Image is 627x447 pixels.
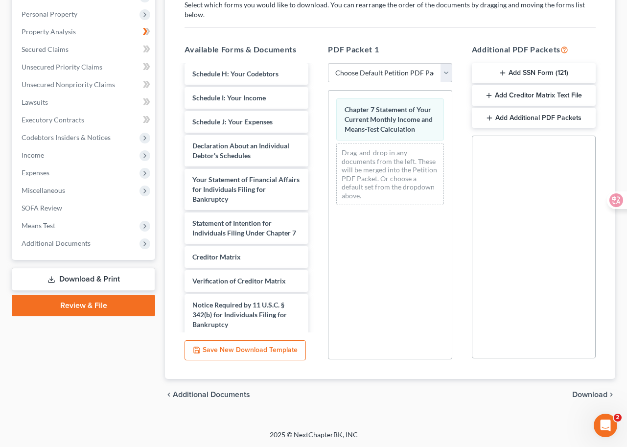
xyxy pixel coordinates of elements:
button: Download chevron_right [572,391,615,399]
button: Add SSN Form (121) [472,63,596,84]
a: Unsecured Nonpriority Claims [14,76,155,94]
h5: PDF Packet 1 [328,44,452,55]
span: Verification of Creditor Matrix [192,277,286,285]
span: Notice Required by 11 U.S.C. § 342(b) for Individuals Filing for Bankruptcy [192,301,287,329]
button: Save New Download Template [185,340,306,361]
span: Executory Contracts [22,116,84,124]
a: Review & File [12,295,155,316]
span: Property Analysis [22,27,76,36]
span: Expenses [22,168,49,177]
h5: Additional PDF Packets [472,44,596,55]
a: Lawsuits [14,94,155,111]
i: chevron_right [607,391,615,399]
iframe: Intercom live chat [594,414,617,437]
span: 2 [614,414,622,422]
a: SOFA Review [14,199,155,217]
span: Schedule H: Your Codebtors [192,70,279,78]
a: Download & Print [12,268,155,291]
span: SOFA Review [22,204,62,212]
button: Add Creditor Matrix Text File [472,85,596,106]
a: Secured Claims [14,41,155,58]
span: Download [572,391,607,399]
span: Lawsuits [22,98,48,106]
span: Miscellaneous [22,186,65,194]
a: Unsecured Priority Claims [14,58,155,76]
span: Chapter 7 Statement of Your Current Monthly Income and Means-Test Calculation [345,105,433,133]
a: Executory Contracts [14,111,155,129]
span: Personal Property [22,10,77,18]
span: Unsecured Priority Claims [22,63,102,71]
button: Add Additional PDF Packets [472,108,596,128]
div: Drag-and-drop in any documents from the left. These will be merged into the Petition PDF Packet. ... [336,143,443,205]
a: Property Analysis [14,23,155,41]
span: Statement of Intention for Individuals Filing Under Chapter 7 [192,219,296,237]
span: Secured Claims [22,45,69,53]
span: Additional Documents [22,239,91,247]
span: Schedule J: Your Expenses [192,118,273,126]
span: Means Test [22,221,55,230]
span: Income [22,151,44,159]
h5: Available Forms & Documents [185,44,308,55]
span: Additional Documents [173,391,250,399]
span: Unsecured Nonpriority Claims [22,80,115,89]
span: Codebtors Insiders & Notices [22,133,111,141]
a: chevron_left Additional Documents [165,391,250,399]
i: chevron_left [165,391,173,399]
span: Schedule I: Your Income [192,94,266,102]
span: Creditor Matrix [192,253,241,261]
span: Your Statement of Financial Affairs for Individuals Filing for Bankruptcy [192,175,300,203]
span: Declaration About an Individual Debtor's Schedules [192,141,289,160]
